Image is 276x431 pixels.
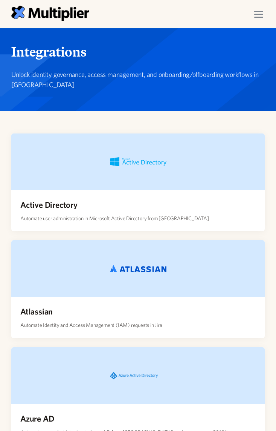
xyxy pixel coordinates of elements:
h1: Integrations [11,43,265,60]
img: Active Directory [110,157,166,167]
p: Unlock identity governance, access management, and onboarding/offboarding workflows in [GEOGRAPHI... [11,69,265,90]
a: Active DirectoryActive DirectoryAutomate user administration in Microsoft Active Directory from [... [11,133,265,231]
p: Automate user administration in Microsoft Active Directory from [GEOGRAPHIC_DATA] [20,214,209,222]
h4: Atlassian [20,306,53,317]
h4: Active Directory [20,199,78,211]
a: AtlassianAtlassianAutomate Identity and Access Management (IAM) requests in Jira [11,240,265,338]
p: Automate Identity and Access Management (IAM) requests in Jira [20,321,162,329]
img: Azure AD [110,367,166,384]
div: menu [248,4,269,25]
h4: Azure AD [20,413,54,425]
img: Atlassian [110,265,166,272]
